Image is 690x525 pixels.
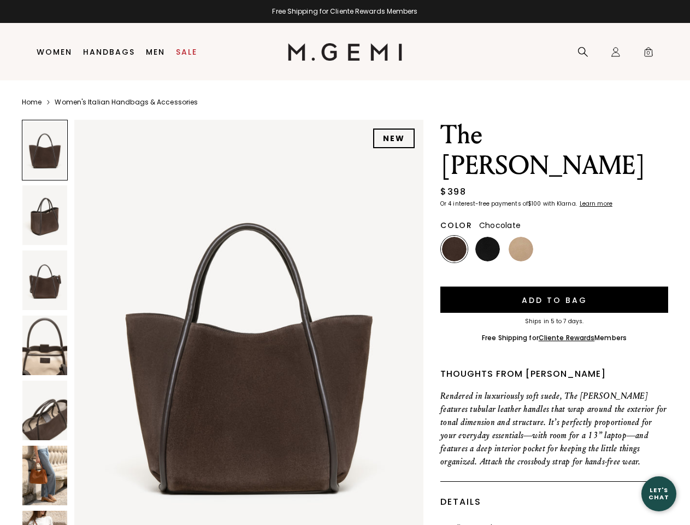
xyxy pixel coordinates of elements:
[539,333,595,342] a: Cliente Rewards
[22,446,67,505] img: The Ursula Tote
[176,48,197,56] a: Sale
[643,49,654,60] span: 0
[440,287,668,313] button: Add to Bag
[440,120,668,181] h1: The [PERSON_NAME]
[440,389,668,468] p: Rendered in luxuriously soft suede, The [PERSON_NAME] features tubular leather handles that wrap ...
[528,200,541,208] klarna-placement-style-amount: $100
[288,43,402,61] img: M.Gemi
[22,98,42,107] a: Home
[440,200,528,208] klarna-placement-style-body: Or 4 interest-free payments of
[22,316,67,375] img: The Ursula Tote
[579,201,612,207] a: Learn more
[442,237,467,261] img: Chocolate
[146,48,165,56] a: Men
[509,237,533,261] img: Latte
[475,237,500,261] img: Black
[22,250,67,310] img: The Ursula Tote
[37,48,72,56] a: Women
[55,98,198,107] a: Women's Italian Handbags & Accessories
[479,220,521,231] span: Chocolate
[440,185,466,199] div: $398
[83,48,135,56] a: Handbags
[641,487,676,500] div: Let's Chat
[580,200,612,208] klarna-placement-style-cta: Learn more
[440,367,668,381] div: Thoughts from [PERSON_NAME]
[22,185,67,245] img: The Ursula Tote
[440,221,473,230] h2: Color
[440,482,668,522] div: Details
[440,318,668,325] div: Ships in 5 to 7 days.
[22,381,67,440] img: The Ursula Tote
[543,200,579,208] klarna-placement-style-body: with Klarna
[373,129,415,148] div: NEW
[482,334,627,342] div: Free Shipping for Members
